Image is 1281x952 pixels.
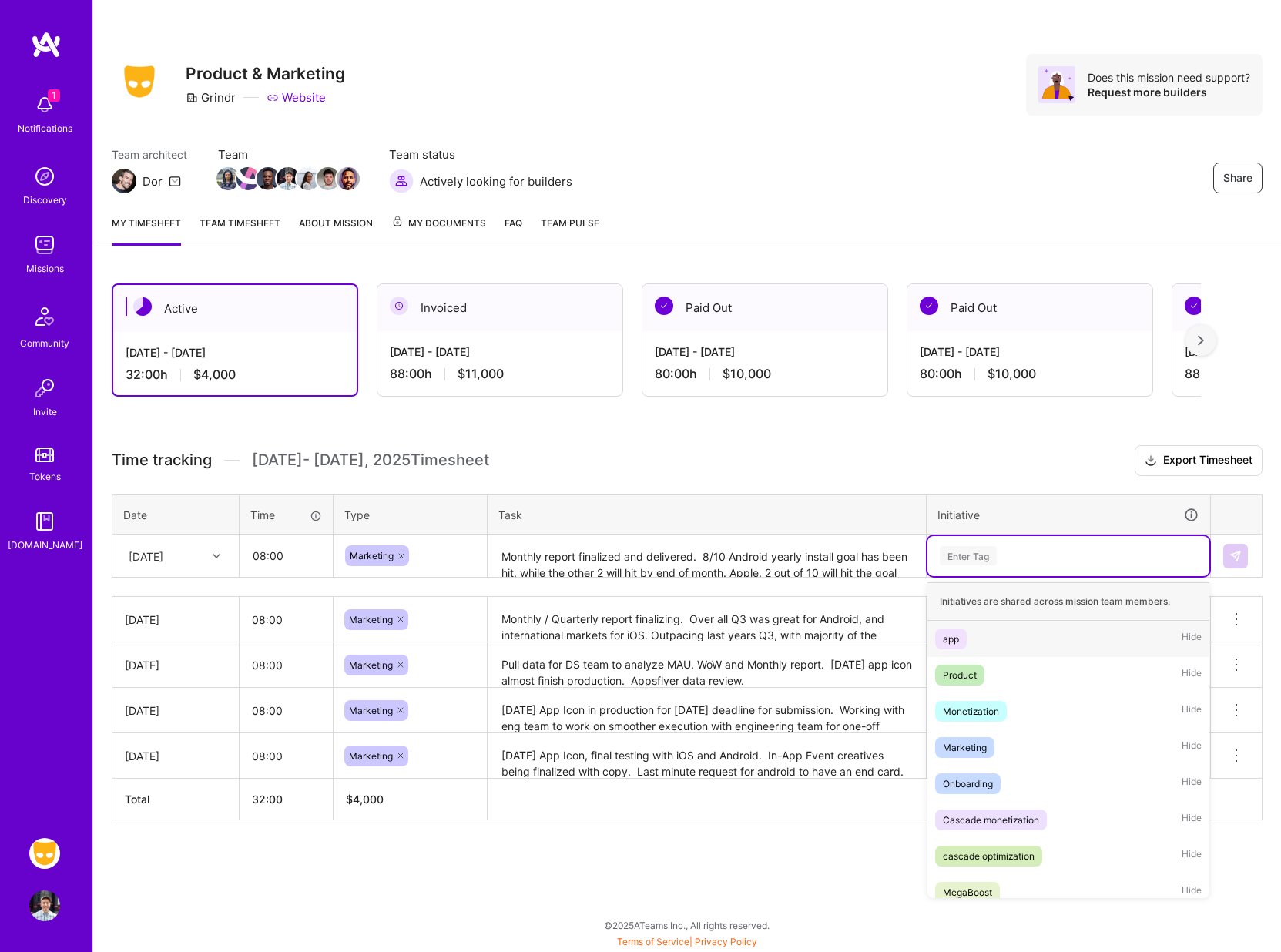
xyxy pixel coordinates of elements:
a: My timesheet [112,215,181,246]
div: 80:00 h [655,366,875,382]
span: Time tracking [112,451,212,470]
div: Missions [26,260,64,277]
textarea: Monthly / Quarterly report finalizing. Over all Q3 was great for Android, and international marke... [489,598,924,641]
a: User Avatar [25,890,64,921]
span: $11,000 [458,366,504,382]
div: Initiatives are shared across mission team members. [927,582,1209,621]
span: Hide [1182,629,1202,649]
img: Team Member Avatar [257,167,280,190]
img: Paid Out [655,297,673,315]
span: Hide [1182,701,1202,722]
img: Submit [1229,550,1242,562]
img: Team Architect [112,169,136,193]
input: HH:MM [240,690,333,731]
input: HH:MM [240,736,333,776]
img: Grindr: Product & Marketing [29,838,60,869]
img: Paid Out [920,297,938,315]
img: Company Logo [112,61,167,102]
button: Share [1213,163,1263,193]
a: Team Pulse [541,215,599,246]
img: bell [29,89,60,120]
div: Tokens [29,468,61,484]
div: Notifications [18,120,72,136]
span: Hide [1182,773,1202,794]
img: Team Member Avatar [216,167,240,190]
span: | [617,936,757,947]
th: Date [112,494,240,535]
span: Team Pulse [541,217,599,229]
span: $10,000 [988,366,1036,382]
div: Invite [33,404,57,420]
span: Marketing [349,614,393,625]
div: Discovery [23,192,67,208]
img: Actively looking for builders [389,169,414,193]
div: [DOMAIN_NAME] [8,537,82,553]
img: Active [133,297,152,316]
th: 32:00 [240,779,334,820]
div: [DATE] [125,657,226,673]
div: Onboarding [943,776,993,792]
img: Team Member Avatar [277,167,300,190]
th: Type [334,494,488,535]
span: My Documents [391,215,486,232]
a: Terms of Service [617,936,689,947]
div: Enter Tag [940,544,997,568]
span: Hide [1182,846,1202,867]
div: 32:00 h [126,367,344,383]
a: Privacy Policy [695,936,757,947]
img: Team Member Avatar [317,167,340,190]
img: discovery [29,161,60,192]
a: FAQ [505,215,522,246]
div: Monetization [943,703,999,719]
img: Paid Out [1185,297,1203,315]
div: Cascade monetization [943,812,1039,828]
div: Initiative [937,506,1199,524]
span: $10,000 [723,366,771,382]
div: Community [20,335,69,351]
i: icon CompanyGray [186,92,198,104]
div: Time [250,507,322,523]
i: icon Chevron [213,552,220,560]
textarea: Monthly report finalized and delivered. 8/10 Android yearly install goal has been hit, while the ... [489,536,924,577]
span: Hide [1182,665,1202,686]
span: Hide [1182,882,1202,903]
div: Marketing [943,739,987,756]
span: Team [218,146,358,163]
img: Team Member Avatar [297,167,320,190]
div: [DATE] - [DATE] [390,344,610,360]
img: tokens [35,448,54,462]
div: Does this mission need support? [1088,70,1250,85]
div: [DATE] [129,548,163,564]
span: Hide [1182,737,1202,758]
img: Team Member Avatar [236,167,260,190]
img: right [1198,335,1204,346]
a: My Documents [391,215,486,246]
a: Team Member Avatar [238,166,258,192]
textarea: [DATE] App Icon in production for [DATE] deadline for submission. Working with eng team to work o... [489,689,924,732]
img: Invoiced [390,297,408,315]
span: Actively looking for builders [420,173,572,189]
div: Product [943,667,977,683]
span: $4,000 [193,367,236,383]
div: Paid Out [642,284,887,331]
button: Export Timesheet [1135,445,1263,476]
span: Marketing [350,550,394,561]
div: 80:00 h [920,366,1140,382]
div: Paid Out [907,284,1152,331]
span: 1 [48,89,60,102]
img: Avatar [1038,66,1075,103]
div: [DATE] - [DATE] [655,344,875,360]
textarea: Pull data for DS team to analyze MAU. WoW and Monthly report. [DATE] app icon almost finish produ... [489,644,924,686]
div: Request more builders [1088,85,1250,99]
span: Hide [1182,810,1202,830]
a: Team Member Avatar [278,166,298,192]
a: Team timesheet [200,215,280,246]
a: About Mission [299,215,373,246]
div: Active [113,285,357,332]
div: Dor [143,173,163,189]
span: Marketing [349,705,393,716]
th: Task [488,494,927,535]
img: Community [26,298,63,335]
input: HH:MM [240,535,332,576]
img: guide book [29,506,60,537]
